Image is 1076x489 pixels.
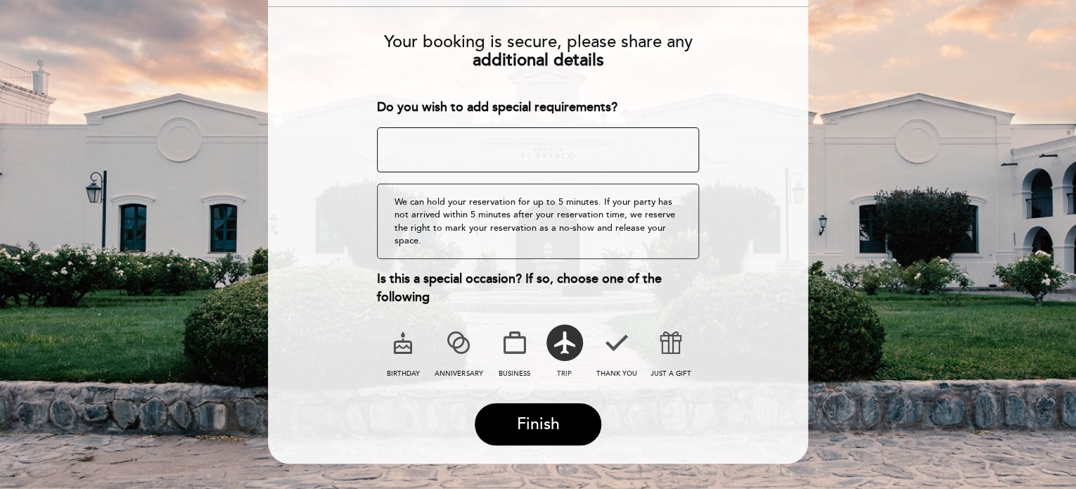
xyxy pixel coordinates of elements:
[377,184,700,259] div: We can hold your reservation for up to 5 minutes. If your party has not arrived within 5 minutes ...
[377,270,700,306] div: Is this a special occasion? If so, choose one of the following
[377,99,700,117] div: Do you wish to add special requirements?
[384,32,693,52] span: Your booking is secure, please share any
[387,369,420,378] span: birthday
[475,403,601,445] button: Finish
[596,369,637,378] span: thank you
[473,50,604,70] b: additional details
[651,369,691,378] span: just a gift
[435,369,482,378] span: anniversary
[499,369,530,378] span: business
[516,414,559,434] span: Finish
[557,369,572,378] span: trip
